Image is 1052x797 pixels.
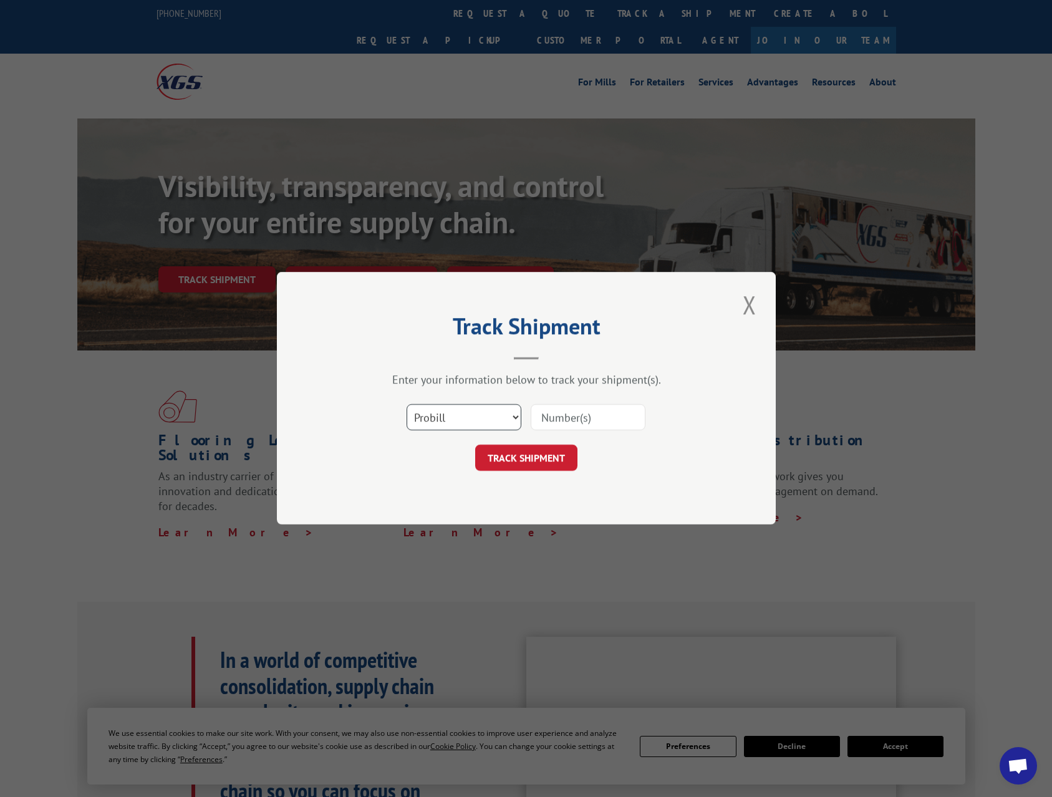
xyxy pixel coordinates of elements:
input: Number(s) [531,405,645,431]
button: TRACK SHIPMENT [475,445,577,471]
a: Open chat [1000,747,1037,785]
button: Close modal [739,287,760,322]
div: Enter your information below to track your shipment(s). [339,373,713,387]
h2: Track Shipment [339,317,713,341]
